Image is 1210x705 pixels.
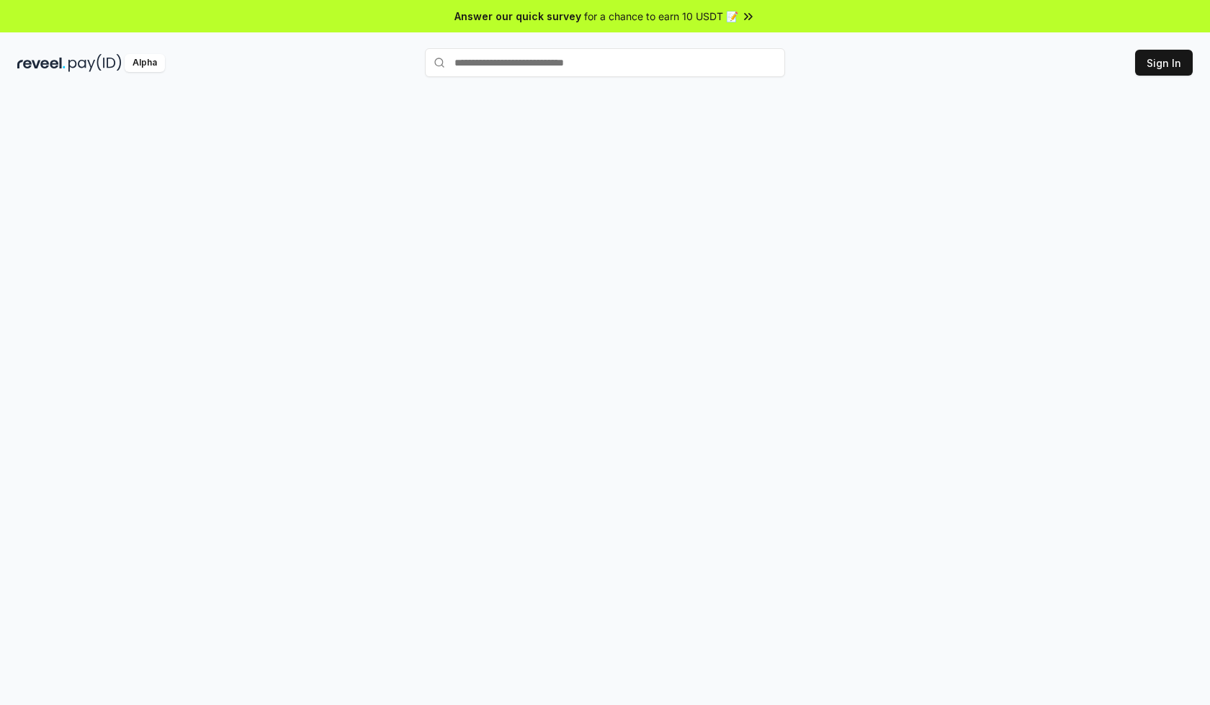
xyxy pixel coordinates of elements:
[17,54,66,72] img: reveel_dark
[68,54,122,72] img: pay_id
[454,9,581,24] span: Answer our quick survey
[1135,50,1193,76] button: Sign In
[125,54,165,72] div: Alpha
[584,9,738,24] span: for a chance to earn 10 USDT 📝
